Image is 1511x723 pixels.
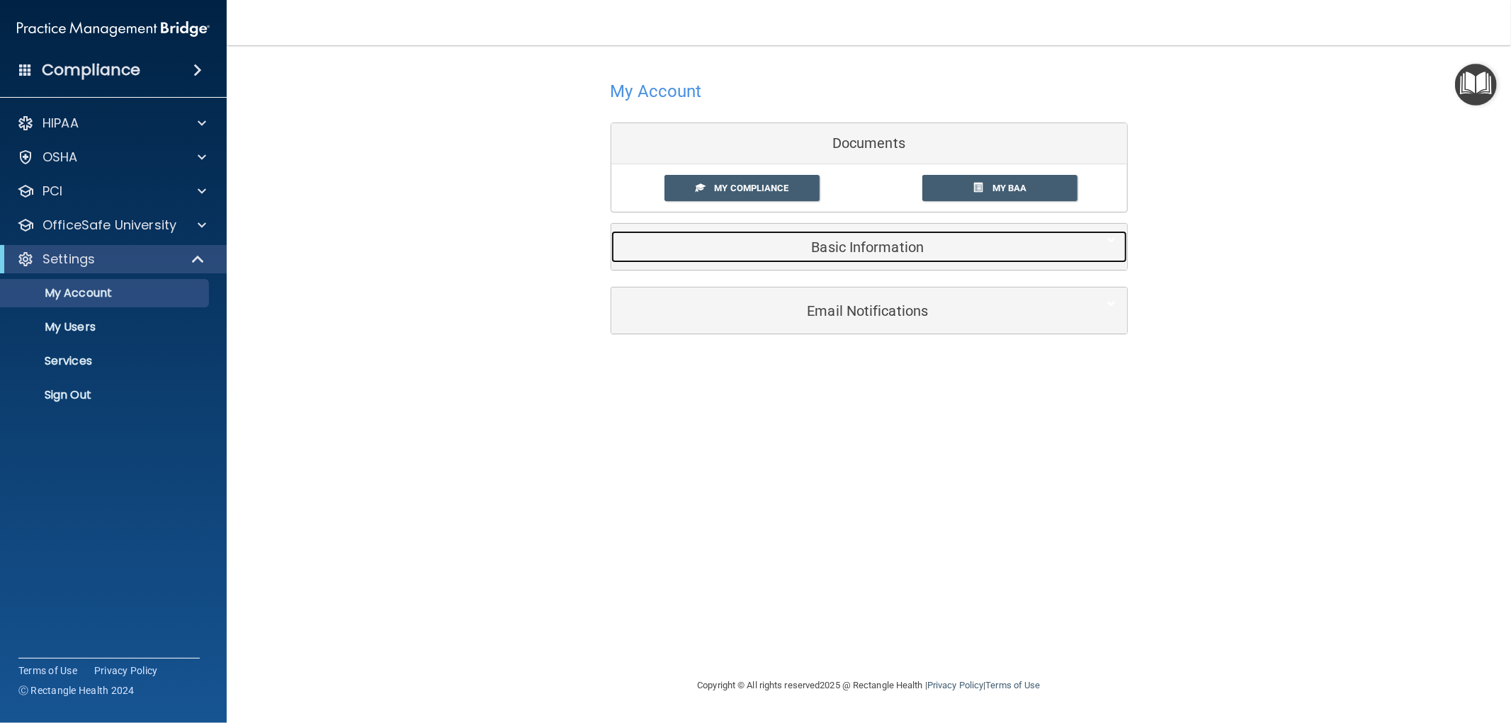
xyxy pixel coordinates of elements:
h4: Compliance [42,60,140,80]
span: My Compliance [714,183,788,193]
a: Privacy Policy [927,680,983,690]
p: My Account [9,286,203,300]
a: Basic Information [622,231,1116,263]
a: Terms of Use [985,680,1040,690]
p: Services [9,354,203,368]
img: PMB logo [17,15,210,43]
p: My Users [9,320,203,334]
a: Email Notifications [622,295,1116,326]
p: PCI [43,183,62,200]
div: Documents [611,123,1127,164]
p: OSHA [43,149,78,166]
button: Open Resource Center [1455,64,1497,106]
h5: Basic Information [622,239,1073,255]
a: HIPAA [17,115,206,132]
span: Ⓒ Rectangle Health 2024 [18,683,135,698]
a: Privacy Policy [94,664,158,678]
p: Settings [43,251,95,268]
a: Terms of Use [18,664,77,678]
a: Settings [17,251,205,268]
p: OfficeSafe University [43,217,176,234]
span: My BAA [992,183,1027,193]
a: PCI [17,183,206,200]
p: HIPAA [43,115,79,132]
h4: My Account [611,82,702,101]
h5: Email Notifications [622,303,1073,319]
div: Copyright © All rights reserved 2025 @ Rectangle Health | | [611,663,1128,708]
a: OfficeSafe University [17,217,206,234]
a: OSHA [17,149,206,166]
iframe: Drift Widget Chat Controller [1440,625,1494,679]
p: Sign Out [9,388,203,402]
